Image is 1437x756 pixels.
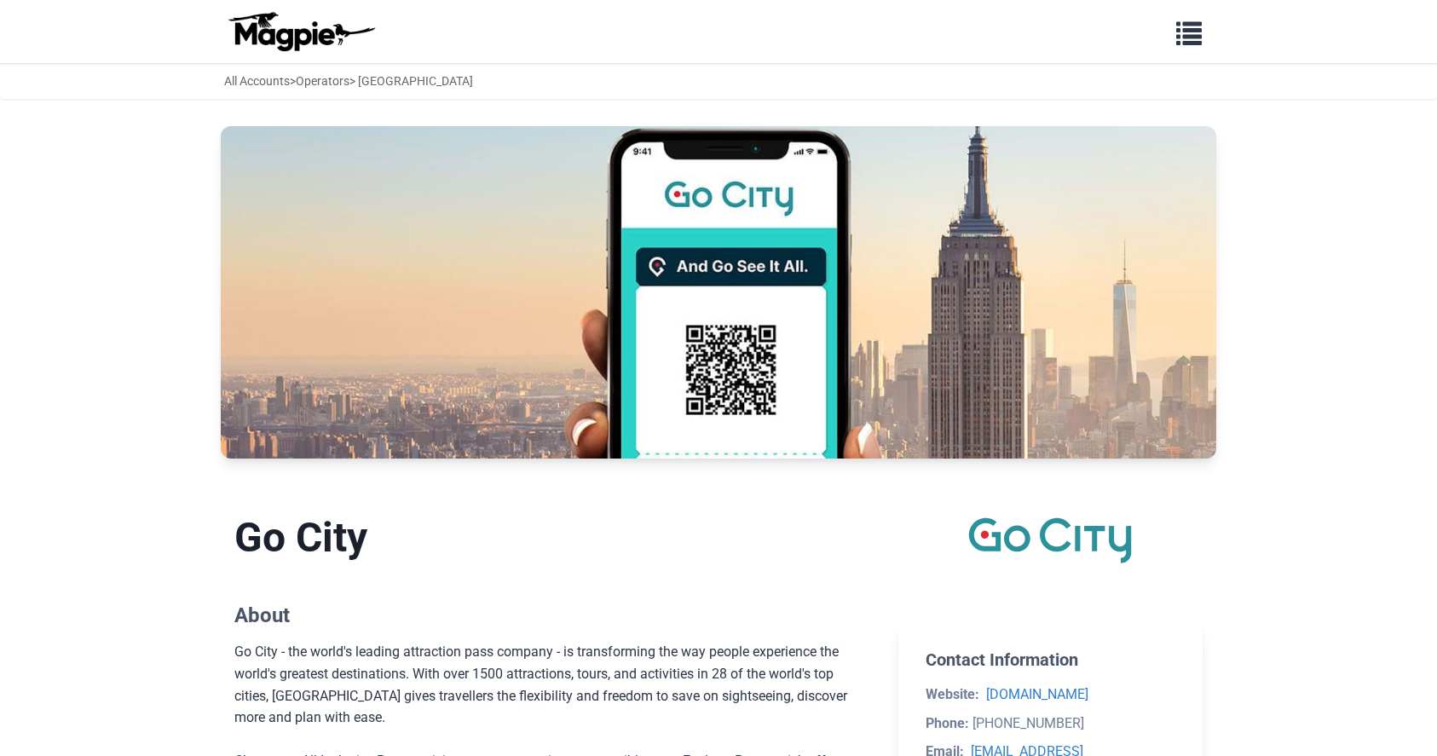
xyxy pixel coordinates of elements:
li: [PHONE_NUMBER] [926,713,1175,735]
a: [DOMAIN_NAME] [986,686,1088,702]
a: Operators [296,74,349,88]
div: > > [GEOGRAPHIC_DATA] [224,72,473,90]
img: Go City banner [221,126,1216,459]
img: Go City logo [968,513,1132,568]
h1: Go City [234,513,871,563]
a: All Accounts [224,74,290,88]
strong: Website: [926,686,979,702]
h2: About [234,603,871,628]
h2: Contact Information [926,649,1175,670]
img: logo-ab69f6fb50320c5b225c76a69d11143b.png [224,11,378,52]
strong: Phone: [926,715,969,731]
